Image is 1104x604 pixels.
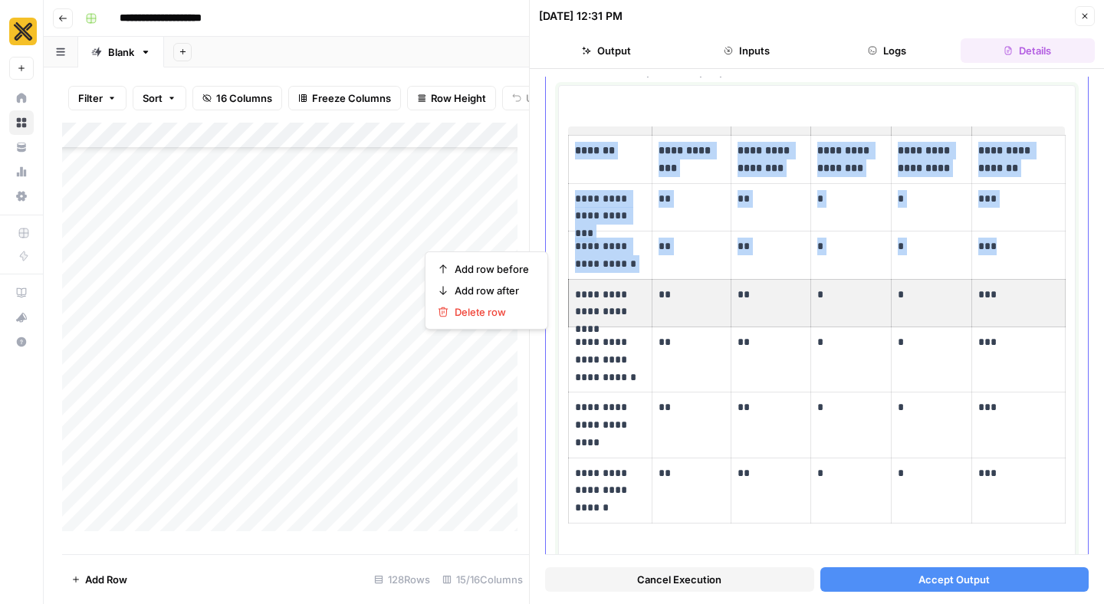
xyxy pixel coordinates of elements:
[62,567,136,592] button: Add Row
[455,283,529,298] span: Add row after
[108,44,134,60] div: Blank
[431,90,486,106] span: Row Height
[9,110,34,135] a: Browse
[539,8,623,24] div: [DATE] 12:31 PM
[502,86,562,110] button: Undo
[288,86,401,110] button: Freeze Columns
[192,86,282,110] button: 16 Columns
[820,567,1089,592] button: Accept Output
[10,306,33,329] div: What's new?
[539,38,673,63] button: Output
[68,86,127,110] button: Filter
[436,567,529,592] div: 15/16 Columns
[455,304,529,320] span: Delete row
[216,90,272,106] span: 16 Columns
[679,38,813,63] button: Inputs
[9,159,34,184] a: Usage
[9,12,34,51] button: Workspace: CookUnity
[9,330,34,354] button: Help + Support
[637,572,721,587] span: Cancel Execution
[85,572,127,587] span: Add Row
[9,86,34,110] a: Home
[9,135,34,159] a: Your Data
[455,261,529,277] span: Add row before
[78,37,164,67] a: Blank
[961,38,1095,63] button: Details
[9,281,34,305] a: AirOps Academy
[368,567,436,592] div: 128 Rows
[918,572,990,587] span: Accept Output
[143,90,163,106] span: Sort
[312,90,391,106] span: Freeze Columns
[78,90,103,106] span: Filter
[9,184,34,208] a: Settings
[133,86,186,110] button: Sort
[9,18,37,45] img: CookUnity Logo
[9,305,34,330] button: What's new?
[545,567,814,592] button: Cancel Execution
[407,86,496,110] button: Row Height
[820,38,955,63] button: Logs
